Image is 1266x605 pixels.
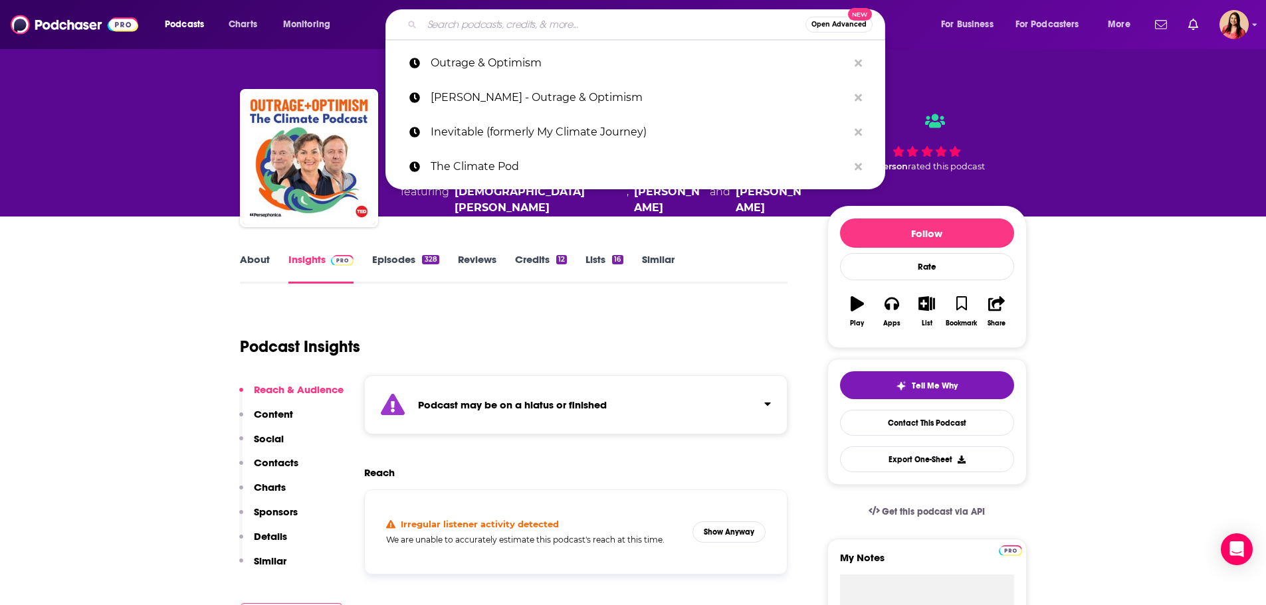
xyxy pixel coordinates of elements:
p: Details [254,530,287,543]
div: Apps [883,319,900,327]
img: Podchaser Pro [999,545,1022,556]
button: Reach & Audience [239,383,344,408]
button: Follow [840,218,1014,248]
button: Bookmark [944,288,979,335]
h4: Irregular listener activity detected [401,519,559,529]
a: Show notifications dropdown [1150,13,1172,36]
span: 1 person [871,161,908,171]
span: and [710,184,730,216]
div: Open Intercom Messenger [1221,533,1253,565]
a: Inevitable (formerly My Climate Journey) [385,115,885,149]
a: Reviews [458,253,496,284]
p: Reach & Audience [254,383,344,396]
button: Export One-Sheet [840,446,1014,472]
div: List [922,319,932,327]
p: TED - Outrage & Optimism [431,80,848,115]
a: About [240,253,270,284]
a: Similar [642,253,675,284]
button: open menu [156,14,221,35]
p: Content [254,408,293,420]
button: Show Anyway [692,521,766,543]
h2: Reach [364,466,395,479]
label: My Notes [840,551,1014,574]
a: Contact This Podcast [840,410,1014,436]
span: Monitoring [283,15,330,34]
button: Share [979,288,1013,335]
span: New [848,8,872,21]
p: The Climate Pod [431,149,848,184]
span: featuring [401,184,806,216]
span: Tell Me Why [912,381,958,391]
div: 1 personrated this podcast [827,93,1027,192]
div: [PERSON_NAME] [736,184,806,216]
a: Episodes328 [372,253,439,284]
span: Podcasts [165,15,204,34]
a: Charts [220,14,265,35]
span: For Podcasters [1015,15,1079,34]
button: Open AdvancedNew [805,17,873,33]
span: Get this podcast via API [882,506,985,517]
span: rated this podcast [908,161,985,171]
h1: Podcast Insights [240,337,360,357]
div: Share [988,319,1005,327]
strong: Podcast may be on a hiatus or finished [418,398,607,411]
span: More [1108,15,1130,34]
button: Content [239,408,293,432]
span: Charts [229,15,257,34]
span: Logged in as michelle.weinfurt [1219,10,1249,39]
p: Outrage & Optimism [431,46,848,80]
button: open menu [274,14,348,35]
a: Get this podcast via API [858,495,996,528]
button: open menu [1099,14,1147,35]
button: Charts [239,481,286,505]
div: [DEMOGRAPHIC_DATA][PERSON_NAME] [455,184,621,216]
div: Play [850,319,864,327]
button: Social [239,432,284,457]
p: Sponsors [254,505,298,518]
img: User Profile [1219,10,1249,39]
button: List [909,288,944,335]
button: tell me why sparkleTell Me Why [840,371,1014,399]
button: Apps [875,288,909,335]
span: , [627,184,629,216]
div: Search podcasts, credits, & more... [398,9,898,40]
a: Paul Dickinson [634,184,704,216]
button: open menu [932,14,1010,35]
button: Contacts [239,456,298,481]
div: 12 [556,255,567,264]
span: Open Advanced [811,21,867,28]
p: Similar [254,555,286,567]
a: Pro website [999,543,1022,556]
p: Charts [254,481,286,493]
button: Play [840,288,875,335]
a: Credits12 [515,253,567,284]
input: Search podcasts, credits, & more... [422,14,805,35]
a: [PERSON_NAME] - Outrage & Optimism [385,80,885,115]
button: Similar [239,555,286,579]
a: Outrage & Optimism [385,46,885,80]
img: tell me why sparkle [896,381,906,391]
a: The Climate Pod [385,149,885,184]
div: Rate [840,253,1014,280]
section: Click to expand status details [364,375,788,434]
h5: We are unable to accurately estimate this podcast's reach at this time. [386,535,683,545]
a: InsightsPodchaser Pro [288,253,354,284]
button: Details [239,530,287,555]
div: Bookmark [946,319,977,327]
img: Outrage + Optimism: The Climate Podcast [243,92,375,224]
img: Podchaser - Follow, Share and Rate Podcasts [11,12,138,37]
p: Social [254,432,284,445]
button: Show profile menu [1219,10,1249,39]
a: Show notifications dropdown [1183,13,1204,36]
img: Podchaser Pro [331,255,354,266]
div: 328 [422,255,439,264]
a: Lists16 [585,253,623,284]
button: Sponsors [239,505,298,530]
p: Contacts [254,456,298,469]
div: 16 [612,255,623,264]
div: A weekly podcast [401,168,806,216]
button: open menu [1007,14,1099,35]
p: Inevitable (formerly My Climate Journey) [431,115,848,149]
